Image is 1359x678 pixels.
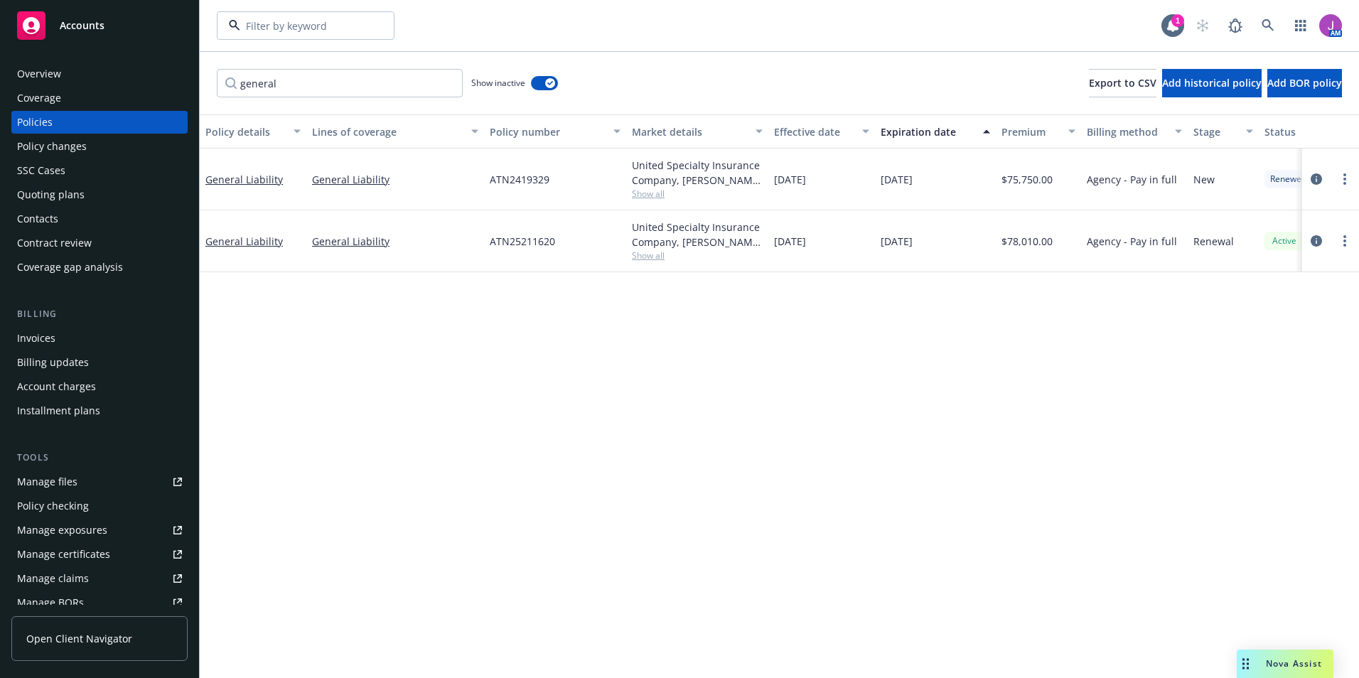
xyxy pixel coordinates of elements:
[11,495,188,517] a: Policy checking
[17,519,107,542] div: Manage exposures
[1193,234,1234,249] span: Renewal
[17,232,92,254] div: Contract review
[1188,114,1259,149] button: Stage
[626,114,768,149] button: Market details
[1308,171,1325,188] a: circleInformation
[17,159,65,182] div: SSC Cases
[1001,124,1060,139] div: Premium
[996,114,1081,149] button: Premium
[17,111,53,134] div: Policies
[11,6,188,45] a: Accounts
[1188,11,1217,40] a: Start snowing
[17,351,89,374] div: Billing updates
[205,173,283,186] a: General Liability
[11,591,188,614] a: Manage BORs
[490,234,555,249] span: ATN25211620
[240,18,365,33] input: Filter by keyword
[774,124,854,139] div: Effective date
[1308,232,1325,249] a: circleInformation
[490,172,549,187] span: ATN2419329
[1319,14,1342,37] img: photo
[1254,11,1282,40] a: Search
[1336,232,1353,249] a: more
[17,399,100,422] div: Installment plans
[17,256,123,279] div: Coverage gap analysis
[484,114,626,149] button: Policy number
[632,220,763,249] div: United Specialty Insurance Company, [PERSON_NAME] Insurance, Brown & Riding Insurance Services, Inc.
[1264,124,1351,139] div: Status
[17,470,77,493] div: Manage files
[1001,172,1053,187] span: $75,750.00
[11,232,188,254] a: Contract review
[26,631,132,646] span: Open Client Navigator
[11,375,188,398] a: Account charges
[1089,69,1156,97] button: Export to CSV
[11,159,188,182] a: SSC Cases
[205,235,283,248] a: General Liability
[60,20,104,31] span: Accounts
[1171,14,1184,27] div: 1
[11,399,188,422] a: Installment plans
[11,63,188,85] a: Overview
[1266,657,1322,669] span: Nova Assist
[632,124,747,139] div: Market details
[200,114,306,149] button: Policy details
[17,87,61,109] div: Coverage
[17,208,58,230] div: Contacts
[1087,234,1177,249] span: Agency - Pay in full
[1081,114,1188,149] button: Billing method
[11,470,188,493] a: Manage files
[11,451,188,465] div: Tools
[312,172,478,187] a: General Liability
[17,63,61,85] div: Overview
[306,114,484,149] button: Lines of coverage
[1237,650,1255,678] div: Drag to move
[11,135,188,158] a: Policy changes
[768,114,875,149] button: Effective date
[17,327,55,350] div: Invoices
[881,234,913,249] span: [DATE]
[17,543,110,566] div: Manage certificates
[1237,650,1333,678] button: Nova Assist
[1193,124,1237,139] div: Stage
[205,124,285,139] div: Policy details
[11,183,188,206] a: Quoting plans
[1162,69,1262,97] button: Add historical policy
[17,495,89,517] div: Policy checking
[471,77,525,89] span: Show inactive
[774,172,806,187] span: [DATE]
[11,519,188,542] a: Manage exposures
[17,375,96,398] div: Account charges
[632,188,763,200] span: Show all
[1001,234,1053,249] span: $78,010.00
[312,234,478,249] a: General Liability
[1267,76,1342,90] span: Add BOR policy
[1221,11,1250,40] a: Report a Bug
[1162,76,1262,90] span: Add historical policy
[17,183,85,206] div: Quoting plans
[17,567,89,590] div: Manage claims
[11,256,188,279] a: Coverage gap analysis
[632,249,763,262] span: Show all
[17,135,87,158] div: Policy changes
[11,351,188,374] a: Billing updates
[1193,172,1215,187] span: New
[1087,172,1177,187] span: Agency - Pay in full
[632,158,763,188] div: United Specialty Insurance Company, [PERSON_NAME] Insurance, Brown & Riding Insurance Services, Inc.
[1336,171,1353,188] a: more
[17,591,84,614] div: Manage BORs
[1267,69,1342,97] button: Add BOR policy
[11,567,188,590] a: Manage claims
[11,87,188,109] a: Coverage
[490,124,605,139] div: Policy number
[1270,235,1299,247] span: Active
[11,208,188,230] a: Contacts
[1270,173,1306,185] span: Renewed
[1089,76,1156,90] span: Export to CSV
[881,124,974,139] div: Expiration date
[881,172,913,187] span: [DATE]
[11,307,188,321] div: Billing
[875,114,996,149] button: Expiration date
[11,327,188,350] a: Invoices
